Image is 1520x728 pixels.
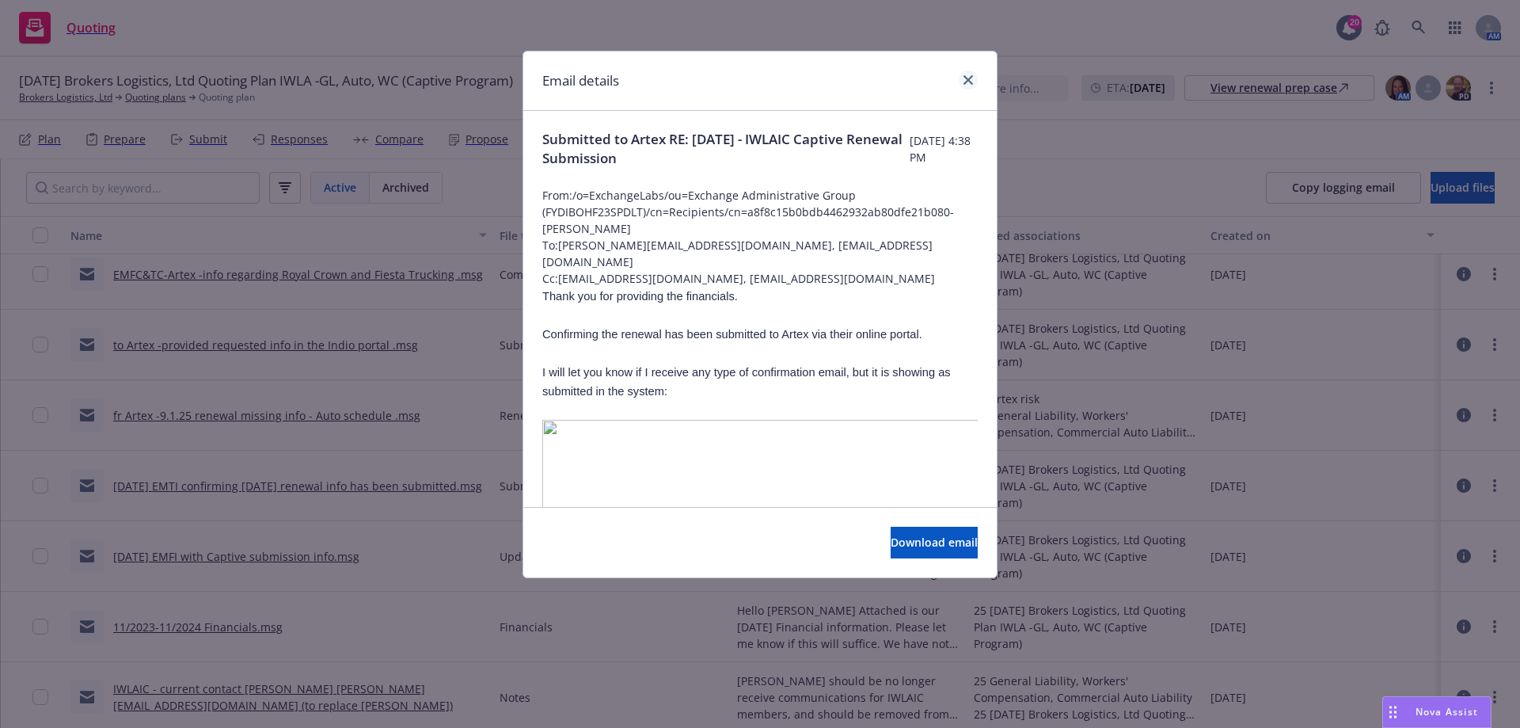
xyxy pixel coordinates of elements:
button: Download email [891,527,978,558]
span: Download email [891,535,978,550]
span: Nova Assist [1415,705,1478,718]
span: I will let you know if I receive any type of confirmation email, but it is showing as submitted i... [542,366,951,398]
a: close [959,71,978,90]
button: Nova Assist [1382,696,1491,728]
h1: Email details [542,71,619,91]
span: Submitted to Artex RE: [DATE] - IWLAIC Captive Renewal Submission [542,130,910,168]
span: [DATE] 4:38 PM [910,132,978,166]
span: From: /o=ExchangeLabs/ou=Exchange Administrative Group (FYDIBOHF23SPDLT)/cn=Recipients/cn=a8f8c15... [542,187,978,237]
span: Cc: [EMAIL_ADDRESS][DOMAIN_NAME], [EMAIL_ADDRESS][DOMAIN_NAME] [542,270,978,287]
span: Thank you for providing the financials. [542,290,738,303]
span: To: [PERSON_NAME][EMAIL_ADDRESS][DOMAIN_NAME], [EMAIL_ADDRESS][DOMAIN_NAME] [542,237,978,270]
span: Confirming the renewal has been submitted to Artex via their online portal. [542,328,922,341]
div: Drag to move [1383,697,1403,727]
